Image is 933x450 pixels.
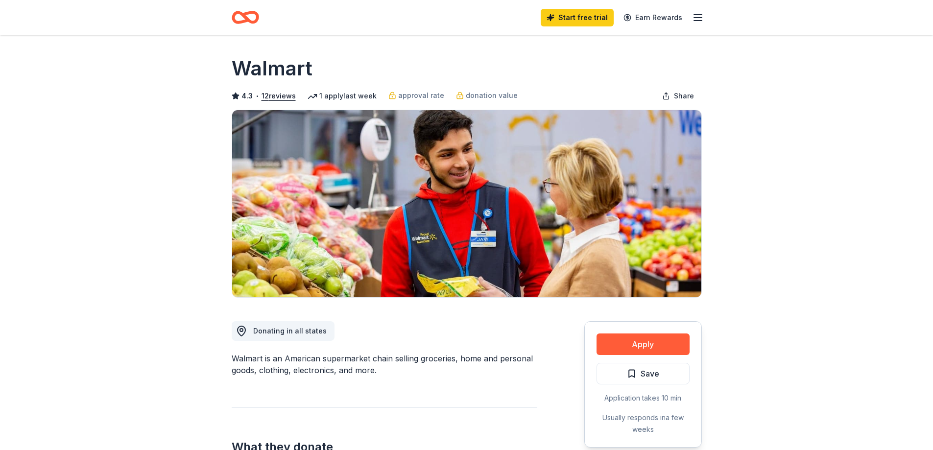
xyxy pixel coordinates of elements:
span: Save [641,367,659,380]
span: Donating in all states [253,327,327,335]
span: approval rate [398,90,444,101]
button: 12reviews [262,90,296,102]
button: Apply [597,333,690,355]
a: Earn Rewards [618,9,688,26]
button: Save [597,363,690,384]
a: Home [232,6,259,29]
a: approval rate [388,90,444,101]
span: Share [674,90,694,102]
a: donation value [456,90,518,101]
div: Application takes 10 min [597,392,690,404]
div: Usually responds in a few weeks [597,412,690,435]
span: • [255,92,259,100]
span: donation value [466,90,518,101]
h1: Walmart [232,55,312,82]
div: 1 apply last week [308,90,377,102]
a: Start free trial [541,9,614,26]
button: Share [654,86,702,106]
img: Image for Walmart [232,110,701,297]
span: 4.3 [241,90,253,102]
div: Walmart is an American supermarket chain selling groceries, home and personal goods, clothing, el... [232,353,537,376]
